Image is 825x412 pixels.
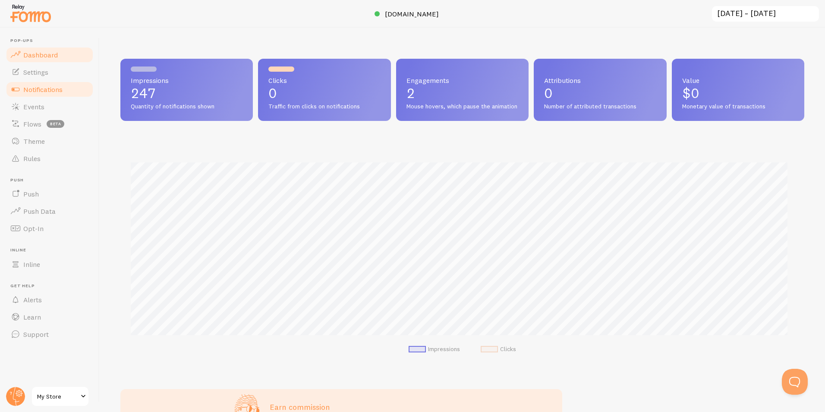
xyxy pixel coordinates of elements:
[481,345,516,353] li: Clicks
[544,86,656,100] p: 0
[268,77,380,84] span: Clicks
[23,51,58,59] span: Dashboard
[23,224,44,233] span: Opt-In
[268,86,380,100] p: 0
[5,326,94,343] a: Support
[682,77,794,84] span: Value
[131,77,242,84] span: Impressions
[10,38,94,44] span: Pop-ups
[37,391,78,402] span: My Store
[782,369,808,395] iframe: Help Scout Beacon - Open
[23,154,41,163] span: Rules
[23,137,45,146] span: Theme
[10,177,94,183] span: Push
[544,77,656,84] span: Attributions
[5,220,94,237] a: Opt-In
[682,103,794,111] span: Monetary value of transactions
[31,386,89,407] a: My Store
[5,185,94,203] a: Push
[23,330,49,339] span: Support
[131,103,242,111] span: Quantity of notifications shown
[9,2,52,24] img: fomo-relay-logo-orange.svg
[5,133,94,150] a: Theme
[5,81,94,98] a: Notifications
[5,98,94,115] a: Events
[5,63,94,81] a: Settings
[47,120,64,128] span: beta
[23,313,41,321] span: Learn
[409,345,460,353] li: Impressions
[23,207,56,216] span: Push Data
[5,291,94,308] a: Alerts
[23,260,40,269] span: Inline
[23,190,39,198] span: Push
[5,308,94,326] a: Learn
[5,203,94,220] a: Push Data
[406,86,518,100] p: 2
[5,115,94,133] a: Flows beta
[544,103,656,111] span: Number of attributed transactions
[270,402,453,412] h3: Earn commission
[10,283,94,289] span: Get Help
[5,256,94,273] a: Inline
[23,85,63,94] span: Notifications
[23,102,44,111] span: Events
[10,247,94,253] span: Inline
[268,103,380,111] span: Traffic from clicks on notifications
[406,77,518,84] span: Engagements
[131,86,242,100] p: 247
[406,103,518,111] span: Mouse hovers, which pause the animation
[5,46,94,63] a: Dashboard
[5,150,94,167] a: Rules
[23,120,41,128] span: Flows
[23,68,48,76] span: Settings
[23,295,42,304] span: Alerts
[682,85,699,101] span: $0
